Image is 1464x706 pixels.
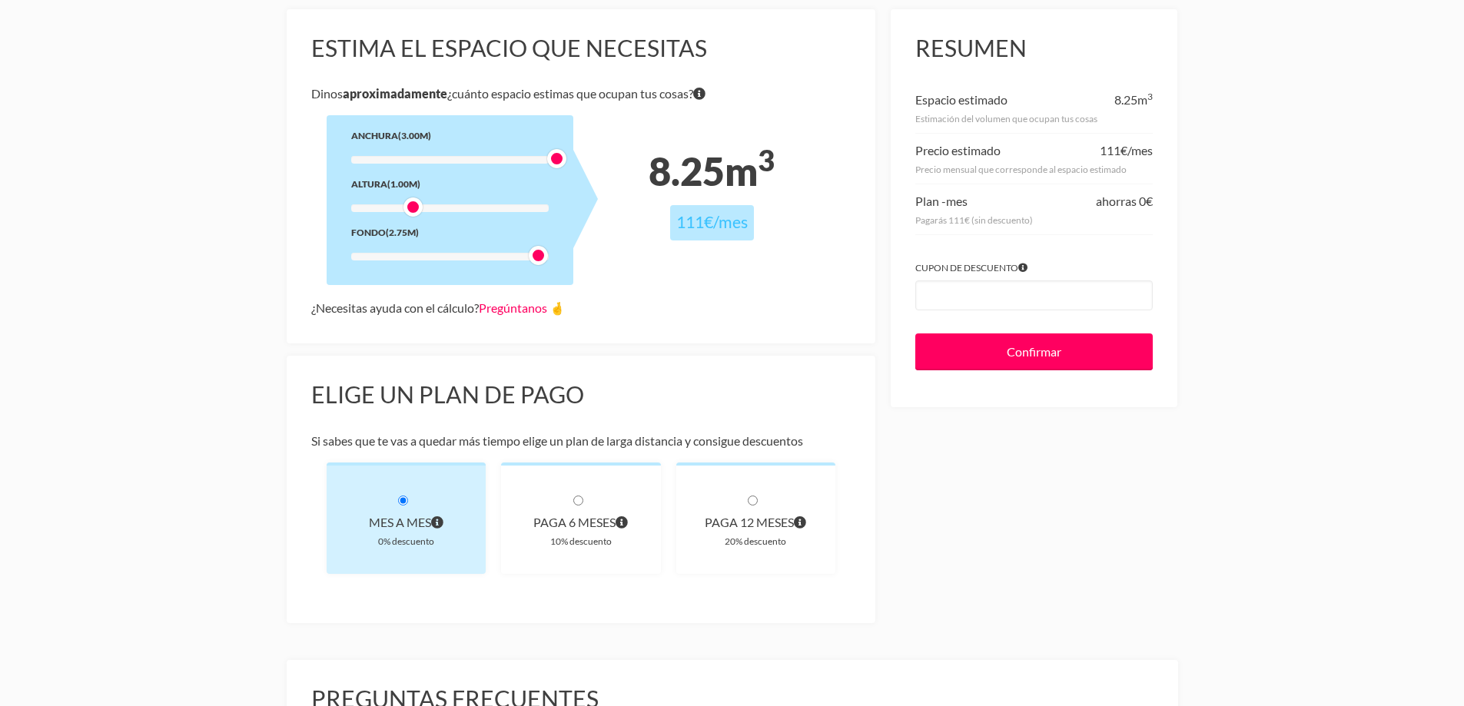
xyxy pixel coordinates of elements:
[343,86,447,101] b: aproximadamente
[915,191,968,212] div: Plan -
[386,227,419,238] span: (2.75m)
[431,512,443,533] span: Pagas al principio de cada mes por el volumen que ocupan tus cosas. A diferencia de otros planes ...
[1096,191,1153,212] div: ahorras 0€
[794,512,806,533] span: Pagas cada 12 meses por el volumen que ocupan tus cosas. El precio incluye el descuento de 20% y ...
[701,533,812,549] div: 20% descuento
[311,34,852,63] h3: Estima el espacio que necesitas
[526,512,636,533] div: paga 6 meses
[701,512,812,533] div: paga 12 meses
[311,297,852,319] div: ¿Necesitas ayuda con el cálculo?
[351,533,462,549] div: 0% descuento
[915,333,1153,370] input: Confirmar
[387,178,420,190] span: (1.00m)
[915,111,1153,127] div: Estimación del volumen que ocupan tus cosas
[351,224,549,240] div: Fondo
[1127,143,1153,157] span: /mes
[758,143,775,177] sup: 3
[351,176,549,192] div: Altura
[1018,260,1027,276] span: Si tienes algún cupón introdúcelo para aplicar el descuento
[1100,143,1127,157] span: 111€
[479,300,565,315] a: Pregúntanos 🤞
[526,533,636,549] div: 10% descuento
[311,380,852,409] h3: Elige un plan de pago
[915,212,1153,228] div: Pagarás 111€ (sin descuento)
[676,212,713,232] span: 111€
[915,140,1001,161] div: Precio estimado
[398,130,431,141] span: (3.00m)
[725,147,775,194] span: m
[1147,91,1153,102] sup: 3
[311,83,852,104] p: Dinos ¿cuánto espacio estimas que ocupan tus cosas?
[351,128,549,144] div: Anchura
[1187,509,1464,706] iframe: Chat Widget
[915,260,1153,276] label: Cupon de descuento
[1187,509,1464,706] div: Widget de chat
[713,212,748,232] span: /mes
[1137,92,1153,107] span: m
[616,512,628,533] span: Pagas cada 6 meses por el volumen que ocupan tus cosas. El precio incluye el descuento de 10% y e...
[915,89,1008,111] div: Espacio estimado
[946,194,968,208] span: mes
[351,512,462,533] div: Mes a mes
[311,430,852,452] p: Si sabes que te vas a quedar más tiempo elige un plan de larga distancia y consigue descuentos
[915,34,1153,63] h3: Resumen
[693,83,705,104] span: Si tienes dudas sobre volumen exacto de tus cosas no te preocupes porque nuestro equipo te dirá e...
[649,147,725,194] span: 8.25
[915,161,1153,177] div: Precio mensual que corresponde al espacio estimado
[1114,92,1137,107] span: 8.25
